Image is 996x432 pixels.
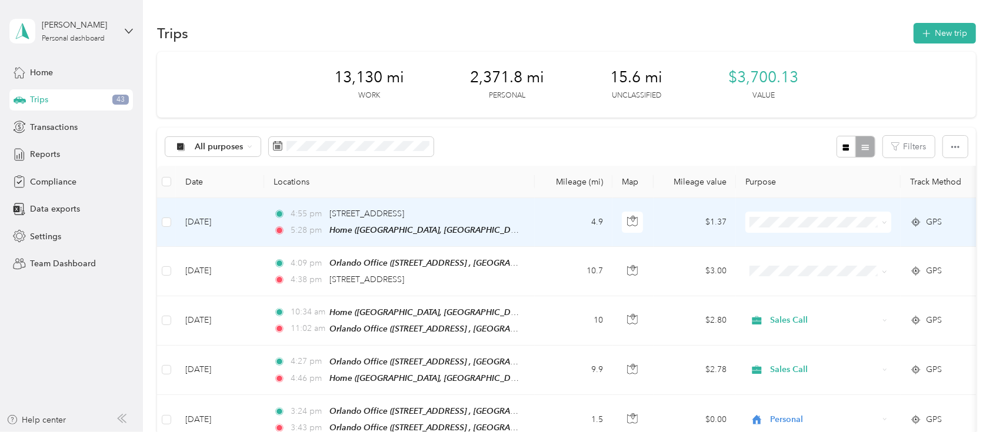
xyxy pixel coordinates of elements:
span: Reports [30,148,60,160]
th: Mileage value [654,166,736,198]
span: 4:38 pm [291,273,324,286]
span: Team Dashboard [30,257,96,270]
span: 43 [112,95,129,105]
td: 10.7 [535,247,612,296]
td: $2.78 [654,346,736,395]
span: Orlando Office ([STREET_ADDRESS] , [GEOGRAPHIC_DATA], [US_STATE]) [329,406,604,416]
span: GPS [926,363,942,376]
p: Work [358,91,380,101]
td: [DATE] [176,296,264,346]
span: Personal [771,413,878,426]
span: Sales Call [771,363,878,376]
p: Value [752,91,775,101]
td: [DATE] [176,198,264,247]
span: GPS [926,314,942,327]
span: All purposes [195,143,244,151]
span: 15.6 mi [610,68,662,87]
div: [PERSON_NAME] [42,19,115,31]
td: $2.80 [654,296,736,346]
span: Sales Call [771,314,878,327]
th: Map [612,166,654,198]
span: 3:24 pm [291,405,324,418]
td: 4.9 [535,198,612,247]
th: Date [176,166,264,198]
span: 4:46 pm [291,372,324,385]
td: 9.9 [535,346,612,395]
span: Compliance [30,176,76,188]
span: $3,700.13 [728,68,798,87]
span: 13,130 mi [334,68,404,87]
span: Trips [30,93,48,106]
span: GPS [926,216,942,229]
span: 10:34 am [291,306,324,319]
span: Orlando Office ([STREET_ADDRESS] , [GEOGRAPHIC_DATA], [US_STATE]) [329,357,604,367]
th: Purpose [736,166,901,198]
span: Home [30,66,53,79]
span: Home ([GEOGRAPHIC_DATA], [GEOGRAPHIC_DATA], [US_STATE]) [329,225,575,235]
p: Unclassified [612,91,661,101]
button: New trip [914,23,976,43]
span: Transactions [30,121,78,133]
h1: Trips [157,27,188,39]
span: 2,371.8 mi [470,68,544,87]
th: Mileage (mi) [535,166,612,198]
span: Settings [30,230,61,243]
span: 4:09 pm [291,257,324,270]
td: $1.37 [654,198,736,247]
iframe: Everlance-gr Chat Button Frame [930,366,996,432]
td: [DATE] [176,346,264,395]
td: [DATE] [176,247,264,296]
span: GPS [926,413,942,426]
span: 11:02 am [291,322,324,335]
span: GPS [926,264,942,277]
p: Personal [489,91,525,101]
button: Help center [6,414,66,426]
span: 4:27 pm [291,355,324,368]
span: 5:28 pm [291,224,324,237]
th: Track Method [901,166,983,198]
div: Personal dashboard [42,35,105,42]
button: Filters [883,136,935,158]
span: Data exports [30,203,80,215]
span: 4:55 pm [291,207,324,220]
span: Home ([GEOGRAPHIC_DATA], [GEOGRAPHIC_DATA], [US_STATE]) [329,307,575,317]
span: Orlando Office ([STREET_ADDRESS] , [GEOGRAPHIC_DATA], [US_STATE]) [329,324,604,334]
td: $3.00 [654,247,736,296]
td: 10 [535,296,612,346]
th: Locations [264,166,535,198]
span: Home ([GEOGRAPHIC_DATA], [GEOGRAPHIC_DATA], [US_STATE]) [329,373,575,383]
span: [STREET_ADDRESS] [329,274,404,284]
span: [STREET_ADDRESS] [329,209,404,219]
span: Orlando Office ([STREET_ADDRESS] , [GEOGRAPHIC_DATA], [US_STATE]) [329,258,604,268]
